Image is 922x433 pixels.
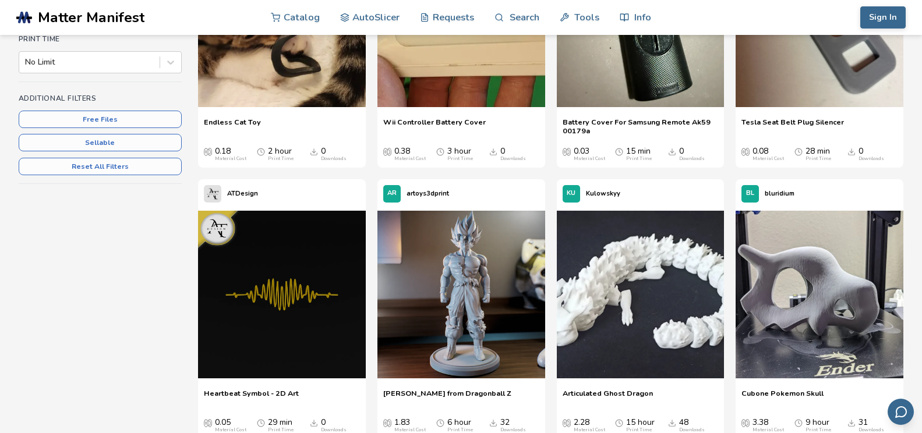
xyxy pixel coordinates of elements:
div: 15 hour [626,418,655,433]
div: 2.28 [574,418,605,433]
div: Material Cost [394,427,426,433]
div: 0 [500,147,526,162]
div: Print Time [268,427,294,433]
div: 0.38 [394,147,426,162]
span: Average Print Time [794,147,803,156]
button: Free Files [19,111,182,128]
div: Downloads [859,427,884,433]
div: 0 [679,147,705,162]
div: Print Time [626,427,652,433]
div: 48 [679,418,705,433]
a: Wii Controller Battery Cover [383,118,486,135]
input: No Limit [25,58,27,67]
div: 0.18 [215,147,246,162]
span: Downloads [489,418,497,427]
span: Average Print Time [257,147,265,156]
button: Sellable [19,134,182,151]
span: Average Cost [563,418,571,427]
div: 9 hour [806,418,831,433]
span: Average Print Time [615,147,623,156]
div: Material Cost [215,156,246,162]
div: Material Cost [215,427,246,433]
button: Sign In [860,6,906,29]
span: Downloads [310,418,318,427]
a: Endless Cat Toy [204,118,261,135]
a: Battery Cover For Samsung Remote Ak59 00179a [563,118,719,135]
span: Downloads [668,147,676,156]
div: 3 hour [447,147,473,162]
div: 0 [859,147,884,162]
img: ATDesign's profile [204,185,221,203]
span: Average Print Time [257,418,265,427]
span: Average Print Time [615,418,623,427]
span: Average Print Time [436,418,444,427]
div: 32 [500,418,526,433]
div: 29 min [268,418,294,433]
h4: Print Time [19,35,182,43]
span: Average Cost [383,418,391,427]
span: Matter Manifest [38,9,144,26]
p: ATDesign [227,187,258,200]
span: Average Print Time [436,147,444,156]
span: Average Print Time [794,418,803,427]
a: Heartbeat Symbol - 2D Art [204,389,299,406]
a: [PERSON_NAME] from Dragonball Z [383,389,511,406]
div: Downloads [500,427,526,433]
div: 3.38 [753,418,784,433]
div: Material Cost [753,156,784,162]
div: 0 [321,147,347,162]
span: Average Cost [741,147,750,156]
div: 15 min [626,147,652,162]
span: Downloads [847,147,856,156]
img: Cubone Pokemon Skull [736,211,903,378]
div: Print Time [806,427,831,433]
span: Average Cost [204,418,212,427]
span: BL [746,190,754,197]
span: Average Cost [563,147,571,156]
div: Print Time [268,156,294,162]
span: Average Cost [204,147,212,156]
span: Downloads [668,418,676,427]
div: Material Cost [394,156,426,162]
span: Average Cost [741,418,750,427]
div: Downloads [321,156,347,162]
button: Send feedback via email [888,399,914,425]
a: Cubone Pokemon Skull [736,208,903,383]
div: Print Time [626,156,652,162]
div: Downloads [679,156,705,162]
span: AR [387,190,397,197]
span: Downloads [847,418,856,427]
div: 2 hour [268,147,294,162]
a: Cubone Pokemon Skull [741,389,824,406]
h4: Additional Filters [19,94,182,102]
div: 1.83 [394,418,426,433]
div: Material Cost [574,156,605,162]
button: Reset All Filters [19,158,182,175]
div: 0.08 [753,147,784,162]
span: Downloads [310,147,318,156]
a: Articulated Ghost Dragon [563,389,653,406]
div: Print Time [447,156,473,162]
div: Material Cost [574,427,605,433]
p: bluridium [765,187,794,200]
p: artoys3dprint [407,187,449,200]
div: Print Time [806,156,831,162]
div: Downloads [321,427,347,433]
span: Average Cost [383,147,391,156]
a: ATDesign's profileATDesign [198,179,264,208]
div: Downloads [859,156,884,162]
div: 6 hour [447,418,473,433]
span: KU [567,190,575,197]
p: Kulowskyy [586,187,620,200]
a: Tesla Seat Belt Plug Silencer [741,118,844,135]
div: Downloads [500,156,526,162]
div: Downloads [679,427,705,433]
div: Print Time [447,427,473,433]
span: Downloads [489,147,497,156]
